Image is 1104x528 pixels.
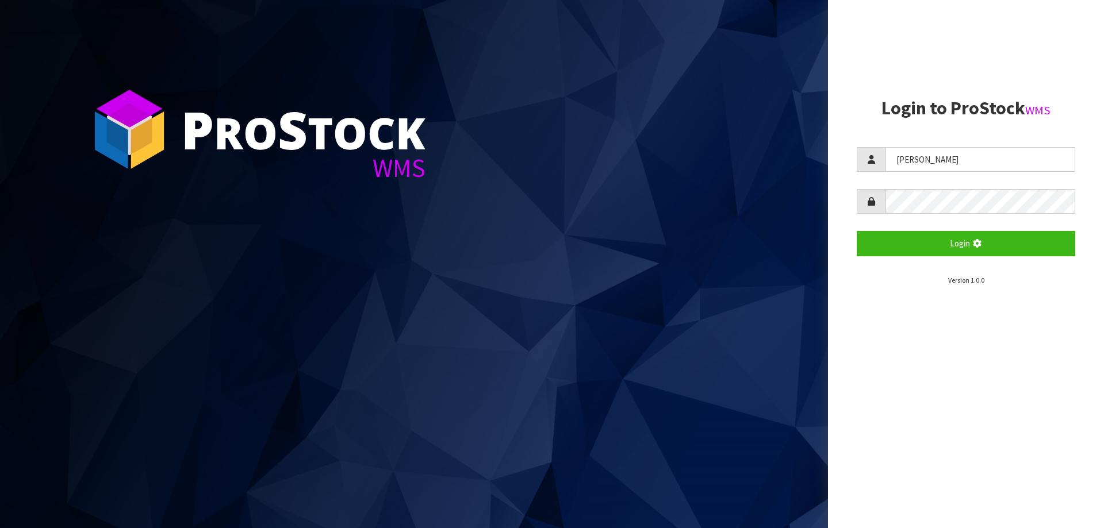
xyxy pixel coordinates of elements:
span: P [181,94,214,164]
div: ro tock [181,103,425,155]
small: WMS [1025,103,1051,118]
span: S [278,94,308,164]
div: WMS [181,155,425,181]
h2: Login to ProStock [857,98,1075,118]
input: Username [885,147,1075,172]
button: Login [857,231,1075,256]
small: Version 1.0.0 [948,276,984,284]
img: ProStock Cube [86,86,172,172]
